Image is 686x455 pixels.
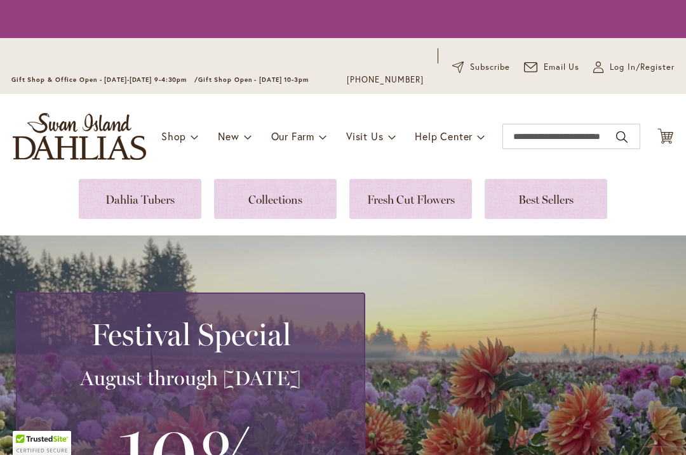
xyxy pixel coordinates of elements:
[544,61,580,74] span: Email Us
[415,129,473,143] span: Help Center
[13,113,146,160] a: store logo
[347,74,424,86] a: [PHONE_NUMBER]
[470,61,510,74] span: Subscribe
[593,61,675,74] a: Log In/Register
[616,127,628,147] button: Search
[198,76,309,84] span: Gift Shop Open - [DATE] 10-3pm
[271,129,314,143] span: Our Farm
[524,61,580,74] a: Email Us
[610,61,675,74] span: Log In/Register
[32,366,349,391] h3: August through [DATE]
[161,129,186,143] span: Shop
[13,431,71,455] div: TrustedSite Certified
[218,129,239,143] span: New
[11,76,198,84] span: Gift Shop & Office Open - [DATE]-[DATE] 9-4:30pm /
[346,129,383,143] span: Visit Us
[32,317,349,352] h2: Festival Special
[452,61,510,74] a: Subscribe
